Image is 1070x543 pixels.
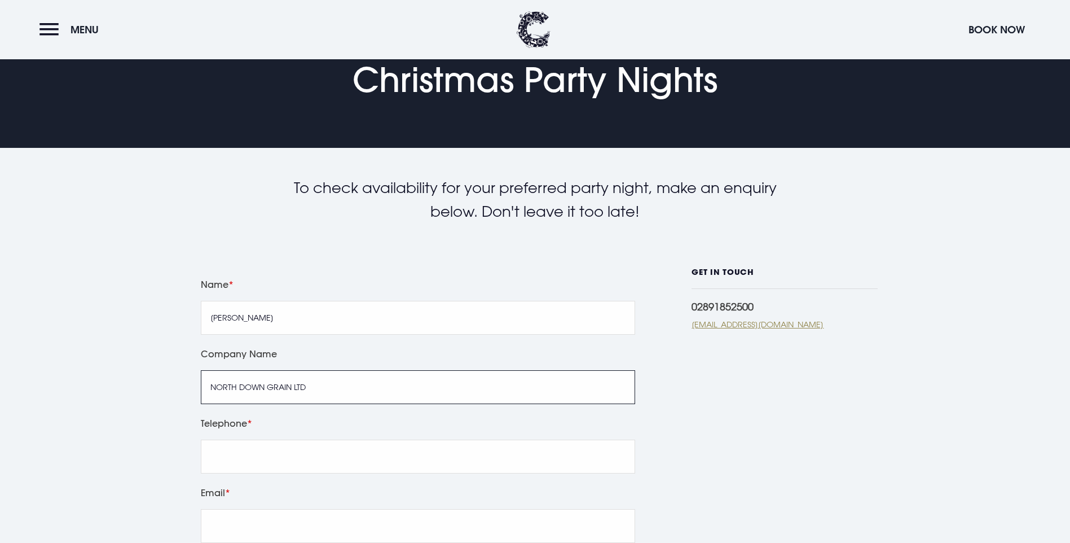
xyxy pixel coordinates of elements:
label: Telephone [201,415,635,431]
label: Name [201,277,635,292]
button: Book Now [963,17,1031,42]
h1: Christmas Party Nights [353,43,717,100]
img: Clandeboye Lodge [517,11,551,48]
h6: GET IN TOUCH [692,268,878,289]
a: [EMAIL_ADDRESS][DOMAIN_NAME] [692,318,878,330]
span: Menu [71,23,99,36]
label: Email [201,485,635,501]
button: Menu [39,17,104,42]
p: To check availability for your preferred party night, make an enquiry below. Don't leave it too l... [276,176,795,223]
div: 02891852500 [692,300,878,313]
label: Company Name [201,346,635,362]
